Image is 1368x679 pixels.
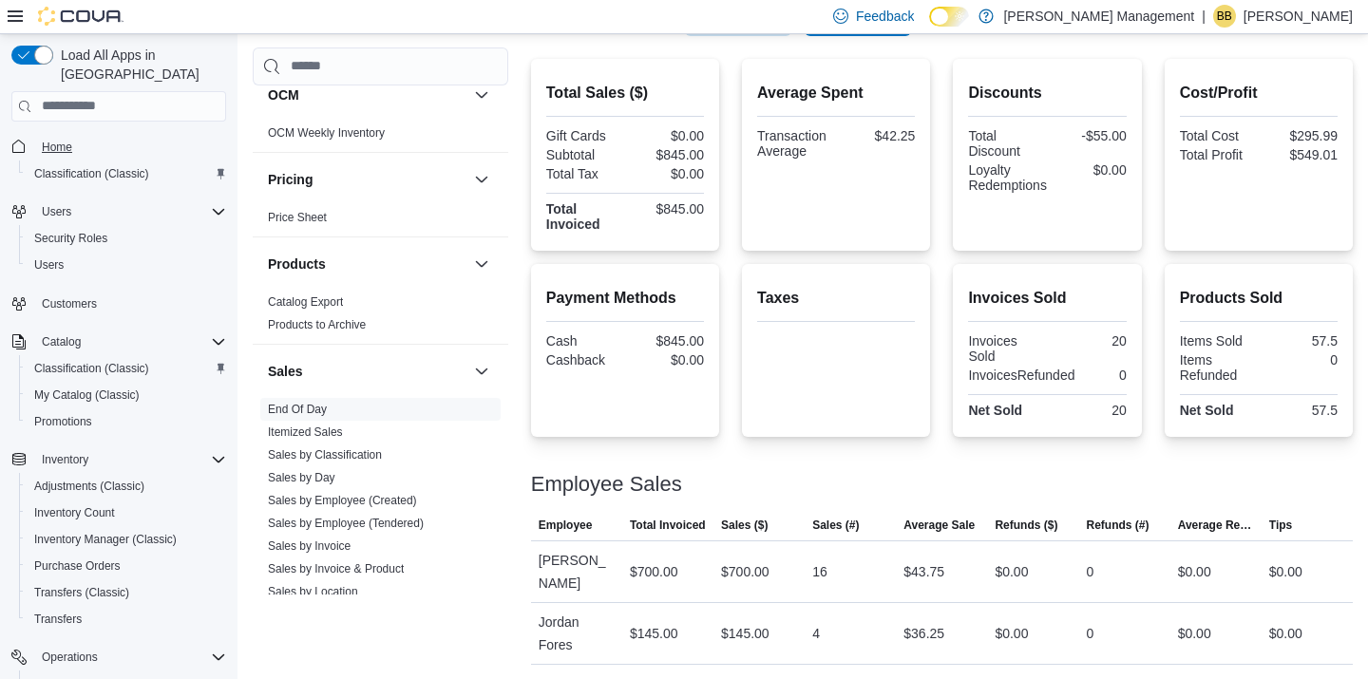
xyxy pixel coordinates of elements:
span: Average Refund [1178,518,1254,533]
span: Security Roles [27,227,226,250]
div: $700.00 [630,560,678,583]
div: Pricing [253,206,508,236]
span: Products to Archive [268,317,366,332]
div: Gift Cards [546,128,621,143]
div: OCM [253,122,508,152]
div: 57.5 [1263,403,1338,418]
div: Brandon Boushie [1213,5,1236,28]
span: Purchase Orders [27,555,226,577]
div: $0.00 [629,166,704,181]
div: Cashback [546,352,621,368]
div: $0.00 [1269,560,1302,583]
button: Catalog [34,330,88,353]
span: Operations [42,650,98,665]
span: My Catalog (Classic) [27,384,226,406]
div: $700.00 [721,560,769,583]
strong: Net Sold [968,403,1022,418]
div: $145.00 [721,622,769,645]
a: Adjustments (Classic) [27,475,152,498]
button: Products [268,255,466,273]
a: Transfers (Classic) [27,581,137,604]
h2: Average Spent [757,82,915,104]
h3: Sales [268,362,303,381]
span: Sales ($) [721,518,768,533]
span: Operations [34,646,226,669]
a: OCM Weekly Inventory [268,126,385,140]
span: Classification (Classic) [34,166,149,181]
a: Sales by Classification [268,448,382,462]
a: Sales by Employee (Tendered) [268,517,424,530]
div: $36.25 [903,622,944,645]
div: $845.00 [629,201,704,217]
span: Transfers (Classic) [34,585,129,600]
button: Inventory [34,448,96,471]
div: Transaction Average [757,128,832,159]
a: Sales by Employee (Created) [268,494,417,507]
span: Transfers (Classic) [27,581,226,604]
div: Items Refunded [1180,352,1255,383]
span: Promotions [34,414,92,429]
span: Transfers [34,612,82,627]
span: Inventory Manager (Classic) [34,532,177,547]
p: [PERSON_NAME] Management [1003,5,1194,28]
button: Inventory Count [19,500,234,526]
span: Total Invoiced [630,518,706,533]
span: Catalog Export [268,294,343,310]
span: Catalog [34,330,226,353]
div: Total Discount [968,128,1043,159]
strong: Total Invoiced [546,201,600,232]
button: Home [4,133,234,160]
button: Operations [4,644,234,670]
span: Sales (#) [812,518,859,533]
span: Inventory Count [34,505,115,520]
button: Users [4,198,234,225]
button: OCM [268,85,466,104]
span: End Of Day [268,402,327,417]
button: Classification (Classic) [19,355,234,382]
a: Sales by Invoice [268,539,351,553]
div: 16 [812,560,827,583]
button: Classification (Classic) [19,160,234,187]
a: Sales by Location [268,585,358,598]
span: Inventory Count [27,501,226,524]
div: $0.00 [995,622,1028,645]
div: 4 [812,622,820,645]
div: 0 [1087,622,1094,645]
div: $0.00 [995,560,1028,583]
div: $145.00 [630,622,678,645]
a: Purchase Orders [27,555,128,577]
h3: Products [268,255,326,273]
h2: Payment Methods [546,287,704,310]
button: Users [19,252,234,278]
h2: Products Sold [1180,287,1338,310]
button: Operations [34,646,105,669]
div: 0 [1263,352,1338,368]
a: Sales by Day [268,471,335,484]
h3: Employee Sales [531,473,682,496]
button: Customers [4,290,234,317]
p: | [1202,5,1206,28]
h2: Invoices Sold [968,287,1126,310]
button: Inventory [4,446,234,473]
a: End Of Day [268,403,327,416]
button: Adjustments (Classic) [19,473,234,500]
div: 0 [1087,560,1094,583]
span: Users [34,200,226,223]
div: Cash [546,333,621,349]
a: Promotions [27,410,100,433]
button: Pricing [470,168,493,191]
span: Home [42,140,72,155]
a: Products to Archive [268,318,366,331]
span: Users [27,254,226,276]
span: Sales by Employee (Tendered) [268,516,424,531]
div: $845.00 [629,333,704,349]
img: Cova [38,7,123,26]
div: $0.00 [1178,560,1211,583]
button: Pricing [268,170,466,189]
div: $0.00 [629,352,704,368]
h3: OCM [268,85,299,104]
span: Promotions [27,410,226,433]
a: Inventory Count [27,501,123,524]
div: $0.00 [1178,622,1211,645]
a: Catalog Export [268,295,343,309]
